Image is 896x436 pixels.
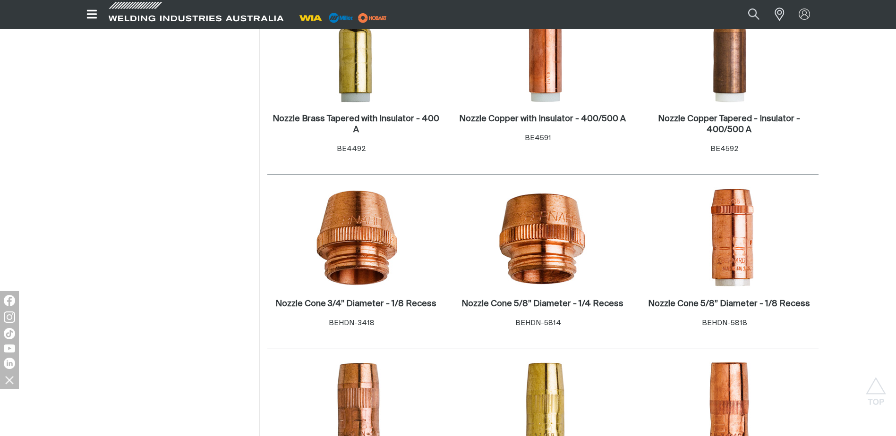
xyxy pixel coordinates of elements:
a: Nozzle Cone 5/8” Diameter - 1/4 Recess [461,299,623,310]
img: Nozzle Cone 5/8” Diameter - 1/4 Recess [492,187,593,288]
a: Nozzle Brass Tapered with Insulator - 400 A [272,114,441,135]
button: Search products [738,4,770,25]
h2: Nozzle Copper with Insulator - 400/500 A [459,115,626,123]
span: BEHDN-5814 [515,319,561,327]
button: Scroll to top [865,377,887,398]
img: Instagram [4,311,15,323]
img: TikTok [4,328,15,339]
a: miller [355,14,390,21]
span: BE4592 [710,145,739,152]
img: miller [355,11,390,25]
input: Product name or item number... [725,4,769,25]
img: Nozzle Cone 3/4” Diameter - 1/8 Recess [306,187,407,288]
span: BEHDN-3418 [329,319,375,327]
img: YouTube [4,344,15,352]
span: BE4591 [525,134,551,142]
span: BE4492 [337,145,366,152]
h2: Nozzle Cone 5/8” Diameter - 1/4 Recess [461,300,623,308]
img: LinkedIn [4,358,15,369]
a: Nozzle Copper with Insulator - 400/500 A [459,114,626,125]
img: Nozzle Brass Tapered with Insulator - 400 A [306,2,407,103]
img: Nozzle Copper Tapered - Insulator - 400/500 A [679,2,780,103]
h2: Nozzle Cone 3/4” Diameter - 1/8 Recess [275,300,436,308]
h2: Nozzle Brass Tapered with Insulator - 400 A [273,115,439,134]
h2: Nozzle Copper Tapered - Insulator - 400/500 A [658,115,800,134]
img: hide socials [1,372,17,388]
img: Nozzle Cone 5/8” Diameter - 1/8 Recess [679,187,780,288]
span: BEHDN-5818 [702,319,747,327]
img: Facebook [4,295,15,306]
a: Nozzle Cone 5/8” Diameter - 1/8 Recess [648,299,810,310]
a: Nozzle Copper Tapered - Insulator - 400/500 A [645,114,814,135]
img: Nozzle Copper with Insulator - 400/500 A [492,2,593,103]
h2: Nozzle Cone 5/8” Diameter - 1/8 Recess [648,300,810,308]
a: Nozzle Cone 3/4” Diameter - 1/8 Recess [275,299,436,310]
